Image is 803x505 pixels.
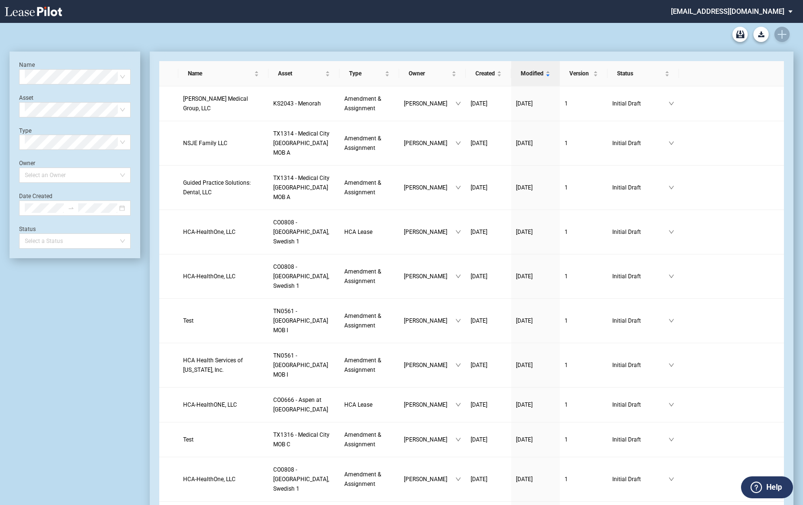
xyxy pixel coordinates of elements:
span: down [455,402,461,408]
span: [DATE] [516,273,533,280]
a: [DATE] [471,360,506,370]
a: TN0561 - [GEOGRAPHIC_DATA] MOB I [273,351,335,379]
span: [DATE] [516,436,533,443]
a: [PERSON_NAME] Medical Group, LLC [183,94,264,113]
span: down [455,274,461,279]
a: 1 [565,316,603,326]
span: [PERSON_NAME] [404,435,455,444]
span: [DATE] [471,476,487,483]
span: down [455,437,461,442]
span: Initial Draft [612,227,669,237]
span: down [455,101,461,106]
span: [DATE] [471,436,487,443]
span: [DATE] [471,100,487,107]
span: CO0808 - Denver, Swedish 1 [273,466,329,492]
label: Asset [19,95,33,101]
span: 1 [565,273,568,280]
a: 1 [565,360,603,370]
a: [DATE] [516,99,555,108]
span: CO0666 - Aspen at Sky Ridge [273,397,328,413]
a: 1 [565,183,603,192]
span: 1 [565,140,568,147]
span: HCA Lease [344,401,372,408]
a: CO0808 - [GEOGRAPHIC_DATA], Swedish 1 [273,465,335,494]
span: Initial Draft [612,316,669,326]
a: [DATE] [471,474,506,484]
span: down [669,274,674,279]
span: down [669,185,674,190]
a: TX1314 - Medical City [GEOGRAPHIC_DATA] MOB A [273,129,335,158]
span: down [669,476,674,482]
span: down [669,318,674,324]
label: Status [19,226,36,232]
span: HCA-HealthOne, LLC [183,476,236,483]
span: Initial Draft [612,272,669,281]
span: Amendment & Assignment [344,471,381,487]
a: Archive [732,27,748,42]
a: [DATE] [516,400,555,410]
span: down [669,140,674,146]
span: Modified [521,69,544,78]
span: Statland Medical Group, LLC [183,95,248,112]
span: [DATE] [516,401,533,408]
span: Initial Draft [612,99,669,108]
span: [DATE] [471,273,487,280]
span: CO0808 - Denver, Swedish 1 [273,263,329,289]
a: Amendment & Assignment [344,178,394,197]
span: down [455,476,461,482]
span: Initial Draft [612,435,669,444]
a: 1 [565,435,603,444]
a: [DATE] [516,474,555,484]
span: TX1316 - Medical City MOB C [273,431,329,448]
span: Guided Practice Solutions: Dental, LLC [183,179,251,196]
a: HCA Health Services of [US_STATE], Inc. [183,356,264,375]
span: Amendment & Assignment [344,135,381,151]
span: [DATE] [516,317,533,324]
a: Amendment & Assignment [344,267,394,286]
span: Owner [409,69,450,78]
span: 1 [565,362,568,368]
a: TX1314 - Medical City [GEOGRAPHIC_DATA] MOB A [273,173,335,202]
span: [DATE] [471,229,487,235]
span: [PERSON_NAME] [404,400,455,410]
label: Type [19,127,31,134]
a: NSJE Family LLC [183,138,264,148]
a: HCA-HealthOne, LLC [183,227,264,237]
span: [DATE] [471,362,487,368]
a: [DATE] [471,183,506,192]
span: KS2043 - Menorah [273,100,321,107]
span: down [455,318,461,324]
a: CO0666 - Aspen at [GEOGRAPHIC_DATA] [273,395,335,414]
a: 1 [565,474,603,484]
span: [DATE] [516,184,533,191]
a: HCA-HealthONE, LLC [183,400,264,410]
span: 1 [565,401,568,408]
span: 1 [565,184,568,191]
span: Amendment & Assignment [344,95,381,112]
a: [DATE] [471,435,506,444]
span: [DATE] [516,229,533,235]
span: [PERSON_NAME] [404,99,455,108]
span: down [455,140,461,146]
a: [DATE] [471,316,506,326]
span: Amendment & Assignment [344,179,381,196]
span: Created [475,69,495,78]
span: down [669,101,674,106]
span: CO0808 - Denver, Swedish 1 [273,219,329,245]
span: [PERSON_NAME] [404,272,455,281]
a: HCA-HealthOne, LLC [183,474,264,484]
a: Amendment & Assignment [344,94,394,113]
span: Test [183,436,194,443]
span: [DATE] [516,100,533,107]
span: NSJE Family LLC [183,140,227,147]
button: Help [741,476,793,498]
span: [PERSON_NAME] [404,183,455,192]
a: [DATE] [516,183,555,192]
a: Test [183,435,264,444]
span: Version [569,69,591,78]
label: Help [766,481,782,494]
th: Type [340,61,399,86]
a: KS2043 - Menorah [273,99,335,108]
span: [DATE] [516,140,533,147]
a: [DATE] [471,272,506,281]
